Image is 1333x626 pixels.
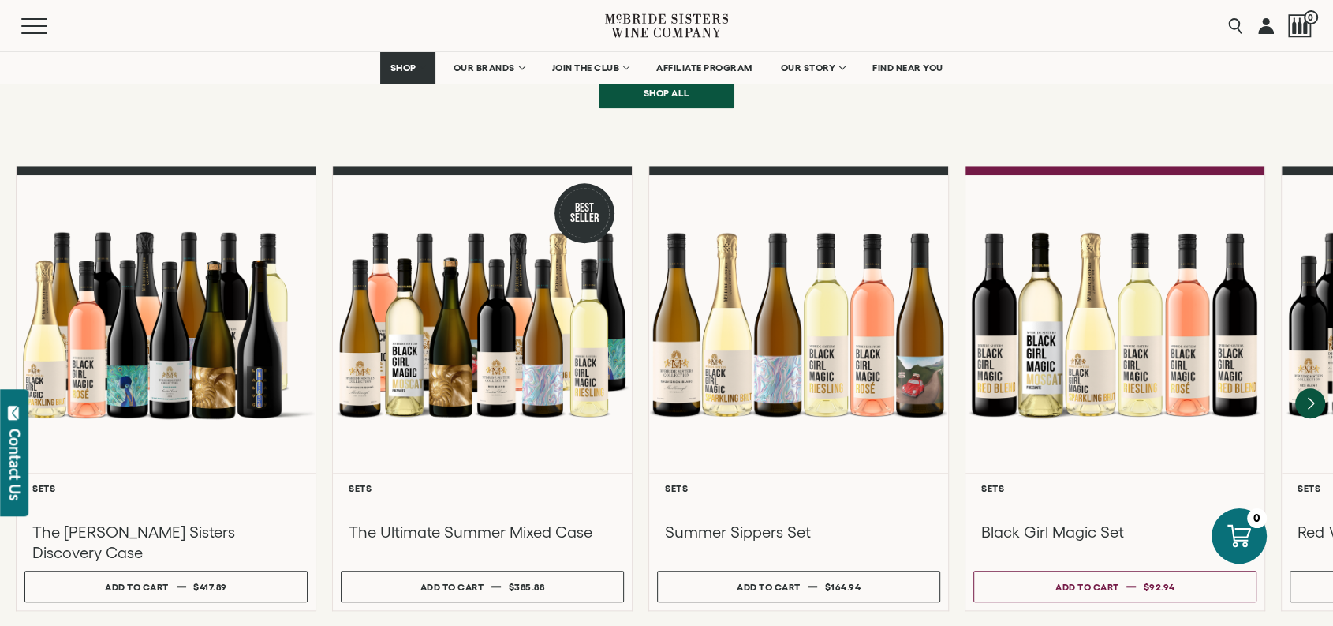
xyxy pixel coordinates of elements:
a: OUR STORY [771,52,855,84]
span: AFFILIATE PROGRAM [656,62,752,73]
a: SHOP [380,52,435,84]
button: Add to cart $164.94 [657,571,940,602]
h6: Sets [349,483,616,493]
a: Black Girl Magic Set Sets Black Girl Magic Set Add to cart $92.94 [965,166,1265,611]
button: Next [1295,388,1325,418]
a: Shop all [599,77,734,108]
a: JOIN THE CLUB [542,52,639,84]
div: Contact Us [7,429,23,500]
span: $385.88 [509,582,545,592]
span: SHOP [390,62,417,73]
button: Add to cart $385.88 [341,571,624,602]
h6: Sets [981,483,1249,493]
span: $164.94 [825,582,861,592]
button: Mobile Menu Trigger [21,18,78,34]
button: Add to cart $92.94 [973,571,1256,602]
h6: Sets [32,483,300,493]
span: 0 [1304,10,1318,24]
div: 0 [1247,508,1267,528]
h3: The [PERSON_NAME] Sisters Discovery Case [32,522,300,563]
a: OUR BRANDS [443,52,534,84]
a: AFFILIATE PROGRAM [646,52,763,84]
span: OUR BRANDS [454,62,515,73]
a: McBride Sisters Full Set Sets The [PERSON_NAME] Sisters Discovery Case Add to cart $417.89 [16,166,316,611]
span: OUR STORY [781,62,836,73]
span: Shop all [616,77,718,108]
a: Best Seller The Ultimate Summer Mixed Case Sets The Ultimate Summer Mixed Case Add to cart $385.88 [332,166,633,611]
a: FIND NEAR YOU [862,52,954,84]
span: $417.89 [193,582,226,592]
div: Add to cart [1055,575,1119,598]
button: Add to cart $417.89 [24,571,308,602]
a: Summer Sippers Set Sets Summer Sippers Set Add to cart $164.94 [648,166,949,611]
span: JOIN THE CLUB [552,62,620,73]
span: FIND NEAR YOU [872,62,943,73]
div: Add to cart [737,575,801,598]
h3: Black Girl Magic Set [981,522,1249,542]
h3: Summer Sippers Set [665,522,932,542]
h6: Sets [665,483,932,493]
h3: The Ultimate Summer Mixed Case [349,522,616,542]
div: Add to cart [420,575,484,598]
div: Add to cart [105,575,169,598]
span: $92.94 [1144,582,1175,592]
